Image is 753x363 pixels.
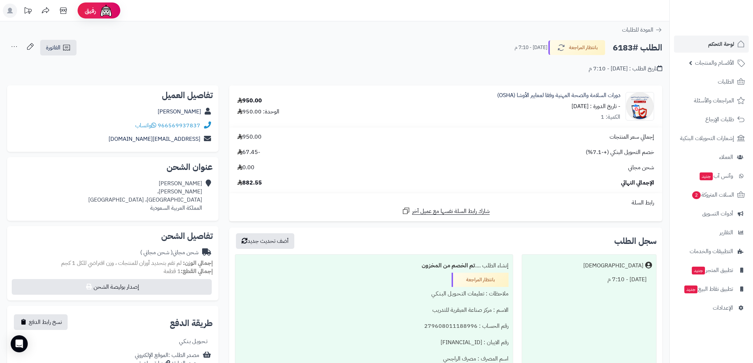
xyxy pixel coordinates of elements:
[402,207,490,215] a: شارك رابط السلة نفسها مع عميل آخر
[61,259,181,267] span: لم تقم بتحديد أوزان للمنتجات ، وزن افتراضي للكل 1 كجم
[708,39,734,49] span: لوحة التحكم
[692,267,705,274] span: جديد
[85,6,96,15] span: رفيق
[622,26,662,34] a: العودة للطلبات
[610,133,654,141] span: إجمالي سعر المنتجات
[674,299,749,316] a: الإعدادات
[614,237,657,245] h3: سجل الطلب
[135,121,156,130] a: واتساب
[109,135,200,143] a: [EMAIL_ADDRESS][DOMAIN_NAME]
[674,111,749,128] a: طلبات الإرجاع
[691,265,733,275] span: تطبيق المتجر
[46,43,60,52] span: الفاتورة
[239,259,509,273] div: إنشاء الطلب ....
[99,4,113,18] img: ai-face.png
[674,36,749,53] a: لوحة التحكم
[705,114,734,124] span: طلبات الإرجاع
[695,58,734,68] span: الأقسام والمنتجات
[674,149,749,166] a: العملاء
[586,148,654,156] span: خصم التحويل البنكي (+-7.1%)
[548,40,605,55] button: بانتظار المراجعة
[412,207,490,215] span: شارك رابط السلة نفسها مع عميل آخر
[674,73,749,90] a: الطلبات
[719,152,733,162] span: العملاء
[589,65,662,73] div: تاريخ الطلب : [DATE] - 7:10 م
[713,303,733,313] span: الإعدادات
[237,148,260,156] span: -67.45
[720,228,733,237] span: التقارير
[88,180,202,212] div: [PERSON_NAME] [PERSON_NAME]، [GEOGRAPHIC_DATA]، [GEOGRAPHIC_DATA] المملكة العربية السعودية
[702,209,733,219] span: أدوات التسويق
[12,279,212,295] button: إصدار بوليصة الشحن
[236,233,294,249] button: أضف تحديث جديد
[452,273,509,287] div: بانتظار المراجعة
[237,179,262,187] span: 882.55
[497,91,620,100] a: دورات السلامة والصحة المهنية وفقا لمعايير الأوشا (OSHA)
[622,26,653,34] span: العودة للطلبات
[694,96,734,106] span: المراجعات والأسئلة
[674,243,749,260] a: التطبيقات والخدمات
[684,285,697,293] span: جديد
[674,167,749,185] a: وآتس آبجديد
[684,284,733,294] span: تطبيق نقاط البيع
[699,171,733,181] span: وآتس آب
[526,273,652,287] div: [DATE] - 7:10 م
[613,41,662,55] h2: الطلب #6183
[515,44,547,51] small: [DATE] - 7:10 م
[11,335,28,352] div: Open Intercom Messenger
[232,199,659,207] div: رابط السلة
[628,164,654,172] span: شحن مجاني
[422,261,475,270] b: تم الخصم من المخزون
[572,102,620,111] small: - تاريخ الدورة : [DATE]
[183,259,213,267] strong: إجمالي الوزن:
[237,164,254,172] span: 0.00
[674,224,749,241] a: التقارير
[158,121,200,130] a: 966569937837
[601,113,620,121] div: الكمية: 1
[583,262,643,270] div: [DEMOGRAPHIC_DATA]
[674,262,749,279] a: تطبيق المتجرجديد
[691,190,734,200] span: السلات المتروكة
[40,40,77,55] a: الفاتورة
[13,163,213,171] h2: عنوان الشحن
[626,92,654,121] img: 1752420691-%D8%A7%D9%84%D8%B3%D9%84%D8%A7%D9%85%D8%A9%20%D9%88%20%D8%A7%D9%84%D8%B5%D8%AD%D8%A9%2...
[170,319,213,327] h2: طريقة الدفع
[140,249,199,257] div: شحن مجاني
[700,172,713,180] span: جديد
[705,19,746,34] img: logo-2.png
[674,92,749,109] a: المراجعات والأسئلة
[19,4,37,20] a: تحديثات المنصة
[237,133,262,141] span: 950.00
[13,91,213,100] h2: تفاصيل العميل
[13,232,213,240] h2: تفاصيل الشحن
[237,108,279,116] div: الوحدة: 950.00
[164,267,213,276] small: 1 قطعة
[718,77,734,87] span: الطلبات
[621,179,654,187] span: الإجمالي النهائي
[690,246,733,256] span: التطبيقات والخدمات
[674,281,749,298] a: تطبيق نقاط البيعجديد
[692,191,701,199] span: 2
[237,97,262,105] div: 950.00
[179,337,207,346] div: تـحـويـل بـنـكـي
[674,205,749,222] a: أدوات التسويق
[674,186,749,203] a: السلات المتروكة2
[674,130,749,147] a: إشعارات التحويلات البنكية
[680,133,734,143] span: إشعارات التحويلات البنكية
[158,107,201,116] a: [PERSON_NAME]
[29,318,62,326] span: نسخ رابط الدفع
[181,267,213,276] strong: إجمالي القطع:
[140,248,173,257] span: ( شحن مجاني )
[14,314,68,330] button: نسخ رابط الدفع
